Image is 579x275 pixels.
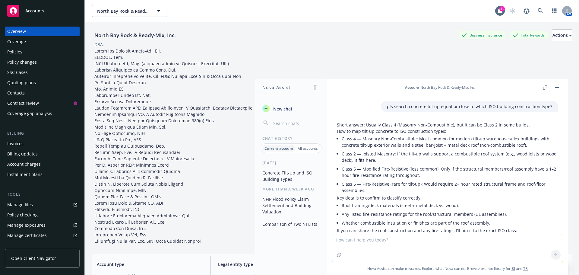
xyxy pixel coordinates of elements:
div: 11 [499,6,505,11]
li: Class 6 — Fire‑Resistive (rare for tilt‑up): Would require 2+ hour rated structural frame and roo... [342,180,558,195]
div: Overview [7,27,26,36]
div: Quoting plans [7,78,36,88]
div: Contract review [7,98,39,108]
a: Contacts [5,88,80,98]
button: North Bay Rock & Ready-Mix, Inc. [92,5,167,17]
a: Accounts [5,2,80,19]
a: BI [511,266,515,271]
div: Contacts [7,88,25,98]
div: Business Insurance [459,31,505,39]
a: Invoices [5,139,80,149]
li: Class 2 — Joisted Masonry: If the tilt‑up walls support a combustible roof system (e.g., wood joi... [342,149,558,165]
div: Billing updates [7,149,38,159]
div: Installment plans [7,170,43,179]
div: Actions [552,30,572,41]
a: Start snowing [507,5,519,17]
div: Account charges [7,159,41,169]
div: Coverage gap analysis [7,109,52,118]
span: Nova Assist can make mistakes. Explore what Nova can do: Browse prompt library for and [330,262,565,275]
div: Tools [5,191,80,197]
a: Installment plans [5,170,80,179]
a: Coverage gap analysis [5,109,80,118]
button: Comparison of Two NI Lists [260,219,322,229]
div: Billing [5,130,80,136]
a: Quoting plans [5,78,80,88]
span: Open Client Navigator [11,255,56,261]
div: SSC Cases [7,68,28,77]
a: Manage claims [5,241,80,251]
div: Invoices [7,139,24,149]
div: Policy changes [7,57,37,67]
li: Class 4 — Masonry Non‑Combustible: Most common for modern tilt‑up warehouses/flex buildings with ... [342,134,558,149]
div: DBA: - [94,41,106,48]
p: Current account [264,146,293,151]
span: Lorem Ips Dolo sit Ametc-Adi, Eli. SEDDOE, Tem. INCI Utlaboreetd, Mag. (aliquaen admin ve Quisnos... [94,48,252,244]
a: Manage exposures [5,220,80,230]
p: Short answer: Usually Class 4 (Masonry Non‑Combustible), but it can be Class 2 in some builds. [337,122,558,128]
div: Manage claims [7,241,38,251]
a: Policies [5,47,80,57]
button: NFIP Flood Policy Claim Settlement and Building Valuation [260,194,322,217]
div: [DATE] [255,160,327,165]
div: Coverage [7,37,26,46]
div: Total Rewards [510,31,548,39]
a: Contract review [5,98,80,108]
li: Any listed fire‑resistance ratings for the roof/structural members (UL assemblies). [342,210,558,219]
a: TR [523,266,528,271]
a: Search [534,5,546,17]
button: Actions [552,29,572,41]
li: Roof framing/deck materials (steel + metal deck vs. wood). [342,201,558,210]
a: Policy changes [5,57,80,67]
p: How to map tilt‑up concrete to ISO construction types: [337,128,558,134]
a: Manage files [5,200,80,209]
a: Manage certificates [5,231,80,240]
li: Class 5 — Modified Fire‑Resistive (less common): Only if the structural members/roof assembly hav... [342,165,558,180]
span: North Bay Rock & Ready-Mix, Inc. [97,8,149,14]
span: Account [405,85,419,90]
div: North Bay Rock & Ready-Mix, Inc. [92,31,178,39]
div: Chat History [255,136,327,141]
li: Whether combustible insulation or finishes are part of the roof assembly. [342,219,558,227]
div: Policy checking [7,210,38,220]
input: Search chats [272,119,320,127]
div: Manage certificates [7,231,47,240]
div: : North Bay Rock & Ready-Mix, Inc. [405,85,476,90]
a: Switch app [548,5,560,17]
button: New chat [260,103,322,114]
a: Overview [5,27,80,36]
a: Policy checking [5,210,80,220]
div: Policies [7,47,22,57]
p: All accounts [298,146,318,151]
a: SSC Cases [5,68,80,77]
a: Coverage [5,37,80,46]
a: Account charges [5,159,80,169]
div: Manage files [7,200,33,209]
p: Key details to confirm to classify correctly: [337,195,558,201]
span: Accounts [25,8,44,13]
p: If you can share the roof construction and any fire ratings, I’ll pin it to the exact ISO class. [337,227,558,234]
p: pls search concrete tilt up equal or close to which ISO building construction type? [387,103,552,110]
div: More than a week ago [255,187,327,192]
span: Legal entity type [218,261,324,267]
span: New chat [272,106,293,112]
button: Concrete Tilt-Up and ISO Building Types [260,168,322,184]
span: Account type [97,261,203,267]
a: Report a Bug [520,5,533,17]
div: Manage exposures [7,220,46,230]
h1: Nova Assist [262,84,291,91]
a: Billing updates [5,149,80,159]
